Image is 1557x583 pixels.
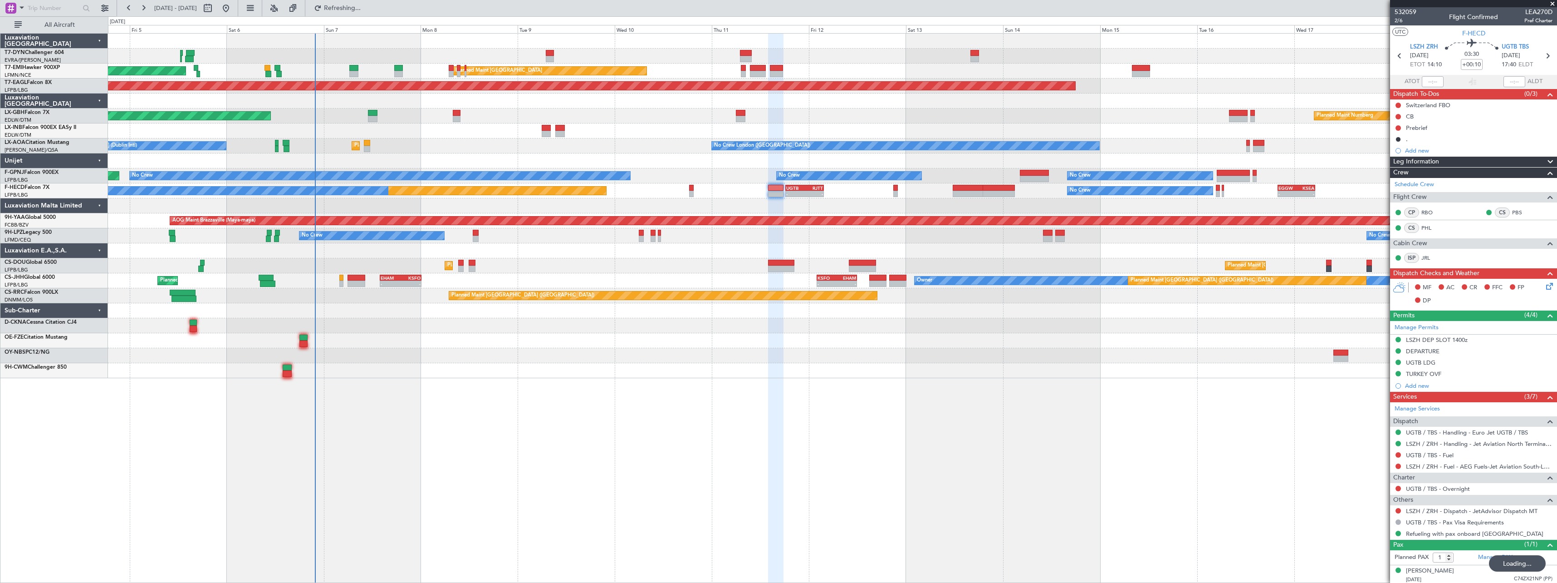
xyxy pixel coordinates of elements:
div: CS [1495,208,1510,217]
div: Add new [1405,382,1552,390]
a: F-HECDFalcon 7X [5,185,49,190]
a: LSZH / ZRH - Handling - Jet Aviation North Terminal LSZH / ZRH [1406,440,1552,448]
a: UGTB / TBS - Handling - Euro Jet UGTB / TBS [1406,429,1528,436]
div: Switzerland FBO [1406,101,1450,109]
a: CS-RRCFalcon 900LX [5,290,58,295]
a: LFMD/CEQ [5,237,31,243]
div: CB [1406,113,1414,120]
div: No Crew London ([GEOGRAPHIC_DATA]) [714,139,810,153]
div: Fri 5 [130,25,227,33]
div: Tue 9 [518,25,615,33]
span: CS-RRC [5,290,24,295]
a: LX-GBHFalcon 7X [5,110,49,115]
span: Refreshing... [323,5,362,11]
a: CS-DOUGlobal 6500 [5,260,57,265]
div: Thu 11 [712,25,809,33]
span: MF [1423,283,1431,292]
div: CP [1404,208,1419,217]
a: LFPB/LBG [5,177,28,183]
a: [PERSON_NAME]/QSA [5,147,58,153]
span: 2/6 [1395,17,1416,25]
span: Crew [1393,168,1409,178]
div: - [786,191,805,197]
div: Flight Confirmed [1449,12,1498,22]
div: Planned Maint [GEOGRAPHIC_DATA] [455,64,542,78]
a: LFMN/NCE [5,72,31,79]
span: C74ZX21NP (PP) [1514,575,1552,583]
a: EDLW/DTM [5,132,31,138]
div: KSFO [818,275,837,281]
span: 532059 [1395,7,1416,17]
span: CS-DOU [5,260,26,265]
span: OE-FZE [5,335,24,340]
div: Mon 8 [421,25,518,33]
span: F-GPNJ [5,170,24,175]
div: KSFO [401,275,421,281]
span: UGTB TBS [1502,43,1529,52]
span: (0/3) [1524,89,1537,99]
div: UGTB LDG [1406,359,1435,366]
div: [DATE] [110,18,125,26]
span: All Aircraft [24,22,96,28]
div: No Crew [132,169,153,183]
span: ALDT [1528,77,1542,86]
span: CR [1469,283,1477,292]
div: EGGW [1278,185,1296,191]
a: CS-JHHGlobal 6000 [5,275,55,280]
span: AC [1446,283,1454,292]
div: No Crew [779,169,800,183]
span: F-HECD [1462,29,1485,38]
a: LSZH / ZRH - Dispatch - JetAdvisor Dispatch MT [1406,507,1537,515]
span: 14:10 [1427,60,1442,69]
a: DNMM/LOS [5,296,33,303]
a: LX-AOACitation Mustang [5,140,69,145]
span: ELDT [1518,60,1533,69]
span: T7-EAGL [5,80,27,85]
a: F-GPNJFalcon 900EX [5,170,59,175]
div: EHAM [837,275,856,281]
div: Planned Maint [GEOGRAPHIC_DATA] ([GEOGRAPHIC_DATA]) [354,139,497,153]
div: - [1296,191,1314,197]
span: Dispatch To-Dos [1393,89,1439,99]
span: ETOT [1410,60,1425,69]
a: Manage Permits [1395,323,1439,332]
span: D-CKNA [5,320,26,325]
a: D-CKNACessna Citation CJ4 [5,320,77,325]
div: Tue 16 [1197,25,1294,33]
a: Refueling with pax onboard [GEOGRAPHIC_DATA] [1406,530,1543,538]
a: OY-NBSPC12/NG [5,350,49,355]
a: UGTB / TBS - Fuel [1406,451,1454,459]
div: Loading... [1489,555,1546,572]
span: OY-NBS [5,350,25,355]
div: KSEA [1296,185,1314,191]
div: UGTB [786,185,805,191]
div: - [1278,191,1296,197]
div: No Crew [1070,184,1091,198]
span: LX-AOA [5,140,25,145]
div: ISP [1404,253,1419,263]
span: (4/4) [1524,310,1537,320]
a: T7-DYNChallenger 604 [5,50,64,55]
a: LFPB/LBG [5,87,28,94]
div: Planned Maint [GEOGRAPHIC_DATA] ([GEOGRAPHIC_DATA]) [1131,274,1273,287]
span: FFC [1492,283,1503,292]
a: 9H-LPZLegacy 500 [5,230,52,235]
div: Add new [1405,147,1552,154]
a: T7-EAGLFalcon 8X [5,80,52,85]
div: Sun 7 [324,25,421,33]
a: Schedule Crew [1395,180,1434,189]
div: Fri 12 [809,25,906,33]
a: T7-EMIHawker 900XP [5,65,60,70]
div: AOG Maint Brazzaville (Maya-maya) [172,214,255,227]
span: Permits [1393,311,1415,321]
span: Pax [1393,540,1403,550]
span: FP [1518,283,1524,292]
a: JRL [1421,254,1442,262]
div: - [837,281,856,287]
span: Cabin Crew [1393,238,1427,249]
div: [PERSON_NAME] [1406,567,1454,576]
span: [DATE] - [DATE] [154,4,197,12]
a: RBO [1421,208,1442,217]
span: Services [1393,392,1417,402]
span: Leg Information [1393,157,1439,167]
